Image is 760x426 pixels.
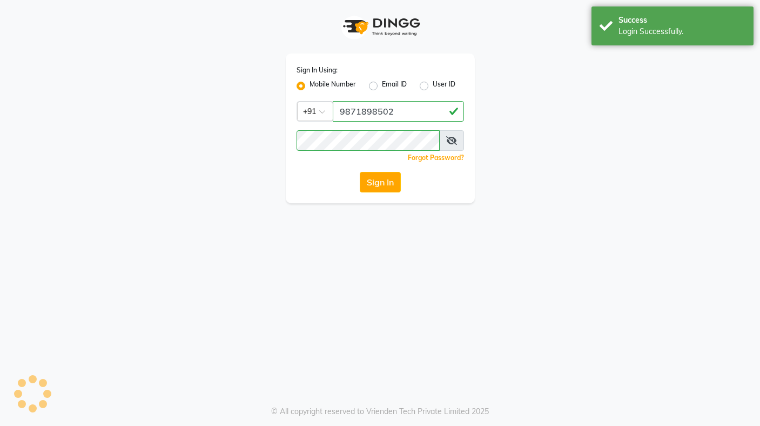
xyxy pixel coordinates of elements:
div: Success [618,15,745,26]
div: Login Successfully. [618,26,745,37]
input: Username [297,130,440,151]
img: logo1.svg [337,11,423,43]
label: Sign In Using: [297,65,338,75]
label: User ID [433,79,455,92]
label: Email ID [382,79,407,92]
input: Username [333,101,464,122]
a: Forgot Password? [408,154,464,162]
button: Sign In [360,172,401,192]
label: Mobile Number [310,79,356,92]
